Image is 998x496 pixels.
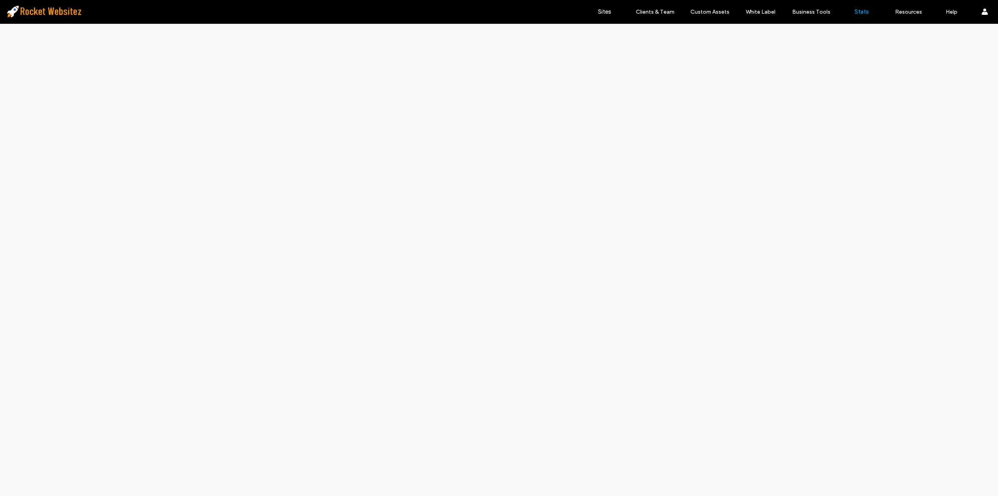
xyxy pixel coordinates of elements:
label: Clients & Team [636,9,674,15]
label: Stats [855,8,869,15]
label: White Label [746,9,775,15]
label: Help [946,9,957,15]
label: Business Tools [792,9,830,15]
label: Sites [598,8,611,15]
label: Custom Assets [690,9,729,15]
label: Resources [895,9,922,15]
